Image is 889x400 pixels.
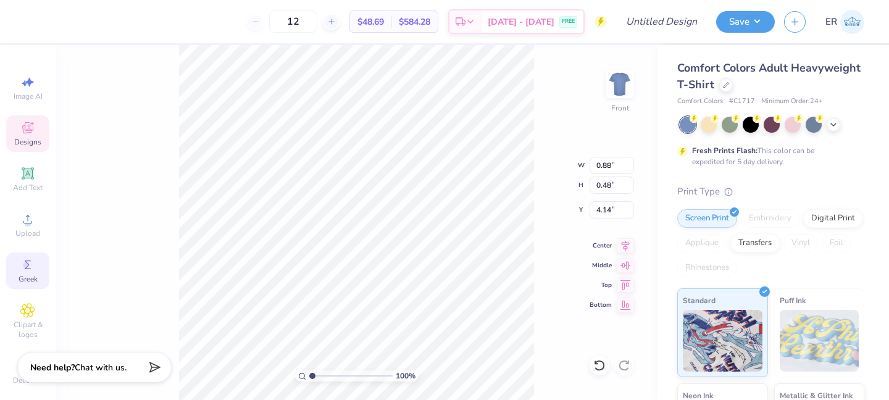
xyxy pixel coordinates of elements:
img: Standard [683,310,762,372]
span: $48.69 [357,15,384,28]
a: ER [825,10,864,34]
span: ER [825,15,837,29]
span: 100 % [396,370,415,381]
img: Eden Rittberg [840,10,864,34]
div: Embroidery [741,209,799,228]
input: – – [269,10,317,33]
span: Upload [15,228,40,238]
span: # C1717 [729,96,755,107]
div: Transfers [730,234,780,252]
span: Standard [683,294,716,307]
button: Save [716,11,775,33]
span: Middle [590,261,612,270]
div: Front [611,102,629,114]
span: Comfort Colors [677,96,723,107]
span: Designs [14,137,41,147]
span: Puff Ink [780,294,806,307]
input: Untitled Design [616,9,707,34]
span: Chat with us. [75,362,127,373]
span: Center [590,241,612,250]
span: Decorate [13,375,43,385]
img: Front [607,72,632,96]
img: Puff Ink [780,310,859,372]
strong: Need help? [30,362,75,373]
span: Add Text [13,183,43,193]
div: Print Type [677,185,864,199]
span: Top [590,281,612,290]
div: Applique [677,234,727,252]
div: This color can be expedited for 5 day delivery. [692,145,844,167]
div: Foil [822,234,851,252]
span: Minimum Order: 24 + [761,96,823,107]
span: FREE [562,17,575,26]
span: Comfort Colors Adult Heavyweight T-Shirt [677,60,861,92]
strong: Fresh Prints Flash: [692,146,758,156]
span: $584.28 [399,15,430,28]
div: Screen Print [677,209,737,228]
span: Greek [19,274,38,284]
div: Vinyl [783,234,818,252]
span: Image AI [14,91,43,101]
span: [DATE] - [DATE] [488,15,554,28]
div: Digital Print [803,209,863,228]
div: Rhinestones [677,259,737,277]
span: Bottom [590,301,612,309]
span: Clipart & logos [6,320,49,340]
